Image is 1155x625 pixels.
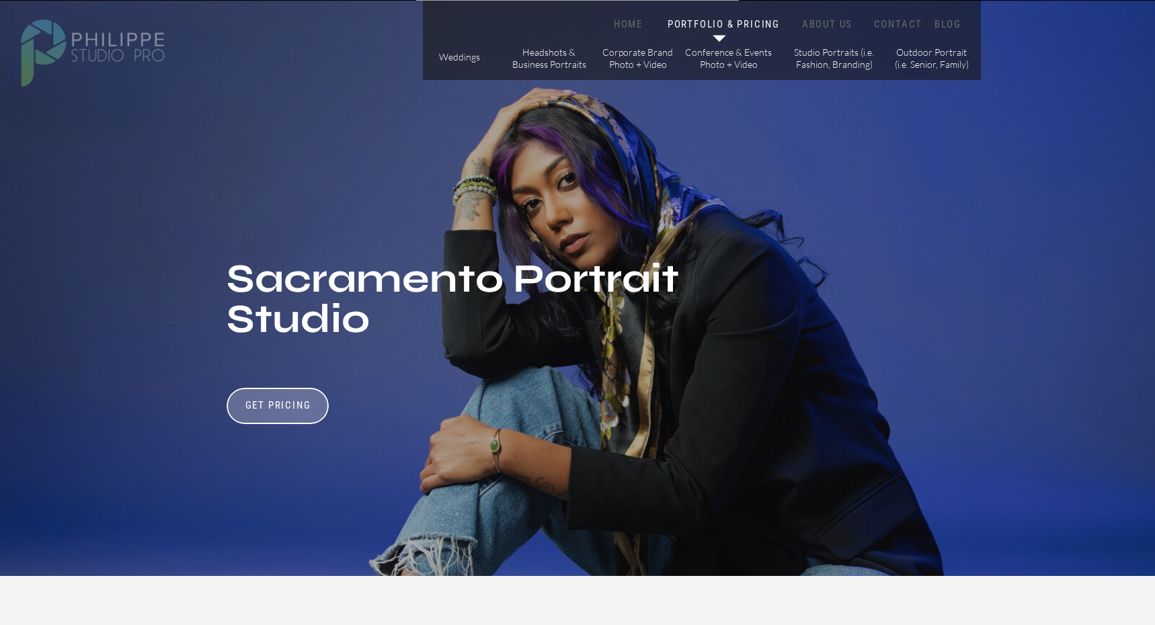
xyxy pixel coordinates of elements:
[600,46,676,70] a: Corporate Brand Photo + Video
[789,46,879,70] a: Studio Portraits (i.e. Fashion, Branding)
[241,399,315,415] a: Get Pricing
[665,18,783,31] a: PORTFOLIO & PRICING
[511,46,587,70] a: Headshots & Business Portraits
[713,501,893,537] p: 70+ 5 Star reviews on Google & Yelp
[436,51,483,65] a: Weddings
[871,18,926,31] a: CONTACT
[600,18,657,31] a: HOME
[684,46,772,70] a: Conference & Events Photo + Video
[799,18,856,31] a: ABOUT US
[931,18,965,31] a: BLOG
[596,323,985,452] h2: Don't just take our word for it
[893,46,969,70] a: Outdoor Portrait (i.e. Senior, Family)
[227,259,682,347] h1: Sacramento Portrait Studio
